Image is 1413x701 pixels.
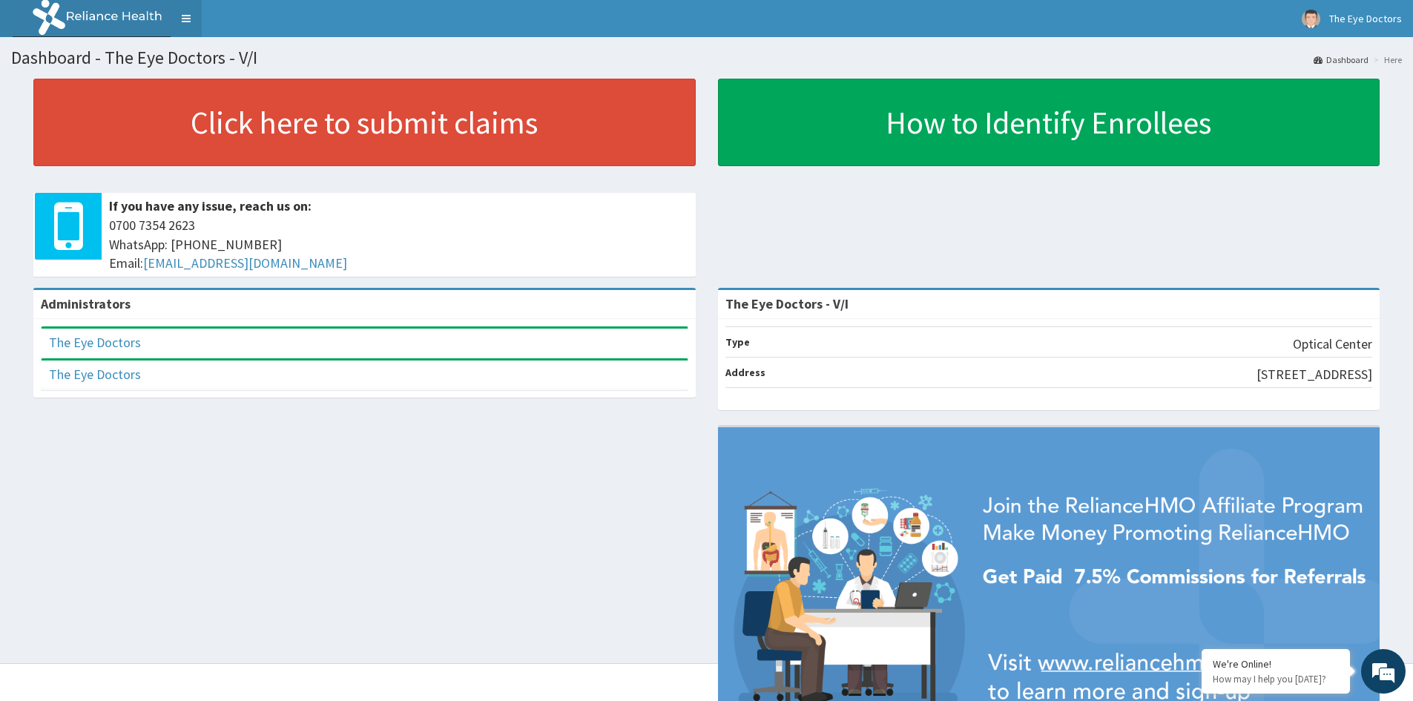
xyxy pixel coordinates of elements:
p: [STREET_ADDRESS] [1256,365,1372,384]
div: We're Online! [1213,657,1339,671]
span: The Eye Doctors [1329,12,1402,25]
strong: The Eye Doctors - V/I [725,295,849,312]
a: How to Identify Enrollees [718,79,1380,166]
span: 0700 7354 2623 WhatsApp: [PHONE_NUMBER] Email: [109,216,688,273]
p: How may I help you today? [1213,673,1339,685]
div: Chat with us now [77,83,249,102]
a: Click here to submit claims [33,79,696,166]
b: Administrators [41,295,131,312]
div: Minimize live chat window [243,7,279,43]
a: [EMAIL_ADDRESS][DOMAIN_NAME] [143,254,347,271]
img: d_794563401_company_1708531726252_794563401 [27,74,60,111]
h1: Dashboard - The Eye Doctors - V/I [11,48,1402,68]
b: Type [725,335,750,349]
p: Optical Center [1293,335,1372,354]
a: Dashboard [1314,53,1368,66]
li: Here [1370,53,1402,66]
textarea: Type your message and hit 'Enter' [7,405,283,457]
b: If you have any issue, reach us on: [109,197,312,214]
img: User Image [1302,10,1320,28]
b: Address [725,366,765,379]
a: The Eye Doctors [49,366,141,383]
a: The Eye Doctors [49,334,141,351]
span: We're online! [86,187,205,337]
